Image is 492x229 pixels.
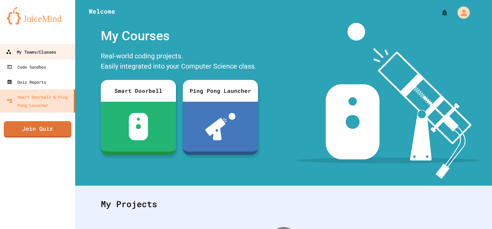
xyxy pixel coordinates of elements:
div: Smart Doorbell [101,80,176,102]
a: Join Quiz [4,121,71,138]
div: Quiz Reports [7,78,46,86]
div: My Teams/Classes [6,48,56,56]
img: banner-image-my-projects.png [296,23,479,179]
div: Code Sandbox [7,63,46,71]
div: Smart Doorbell & Ping Pong Launcher [7,93,71,109]
img: logo-orange.svg [7,7,68,25]
div: My Courses [97,23,261,49]
div: My Projects [94,191,473,217]
div: My Notifications [428,7,450,18]
img: ppl-with-ball.png [205,113,236,140]
div: Ping Pong Launcher [183,80,258,102]
div: My Account [450,5,471,20]
img: sdb-white.svg [129,113,148,140]
div: Real-world coding projects. Easily integrated into your Computer Science class. [97,49,261,75]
